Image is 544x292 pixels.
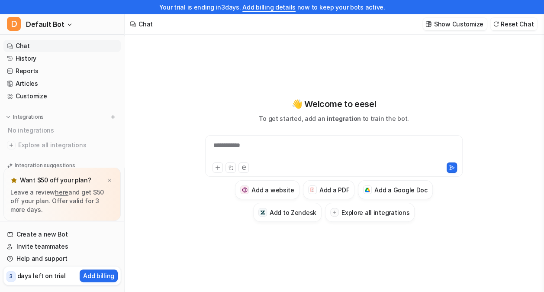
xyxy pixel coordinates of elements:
img: x [107,178,112,183]
p: To get started, add an to train the bot. [259,114,409,123]
h3: Add to Zendesk [270,208,316,217]
img: reset [493,21,499,27]
button: Add billing [80,269,118,282]
button: Integrations [3,113,46,121]
img: Add a PDF [309,187,315,192]
button: Reset Chat [490,18,537,30]
span: Default Bot [26,18,64,30]
a: Invite teammates [3,240,121,253]
button: Add a websiteAdd a website [235,180,299,199]
img: Add a website [242,187,248,193]
p: Integrations [13,114,44,120]
span: integration [327,115,361,122]
p: Leave a review and get $50 off your plan. Offer valid for 3 more days. [10,188,114,214]
img: expand menu [5,114,11,120]
a: Explore all integrations [3,139,121,151]
p: 3 [10,273,13,280]
a: Reports [3,65,121,77]
img: star [10,177,17,184]
img: Add a Google Doc [365,188,370,193]
img: customize [425,21,431,27]
img: Add to Zendesk [260,210,266,215]
img: menu_add.svg [110,114,116,120]
h3: Explore all integrations [341,208,409,217]
div: Chat [138,19,153,29]
p: Add billing [83,271,114,280]
a: Chat [3,40,121,52]
a: Add billing details [242,3,296,11]
a: History [3,52,121,65]
h3: Add a Google Doc [374,185,428,195]
a: Create a new Bot [3,228,121,240]
div: No integrations [5,123,121,137]
button: Add to ZendeskAdd to Zendesk [253,203,322,222]
a: Customize [3,90,121,102]
span: D [7,17,21,31]
h3: Add a website [251,185,294,195]
p: days left on trial [17,271,66,280]
span: Explore all integrations [18,138,117,152]
button: Add a Google DocAdd a Google Doc [358,180,433,199]
a: here [55,188,68,196]
button: Show Customize [423,18,487,30]
img: explore all integrations [7,141,16,149]
p: Show Customize [434,19,483,29]
p: Want $50 off your plan? [20,176,91,185]
button: Explore all integrations [325,203,415,222]
a: Help and support [3,253,121,265]
h3: Add a PDF [319,185,349,195]
p: Integration suggestions [15,162,75,169]
p: 👋 Welcome to eesel [292,97,376,110]
a: Articles [3,78,121,90]
button: Add a PDFAdd a PDF [303,180,354,199]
